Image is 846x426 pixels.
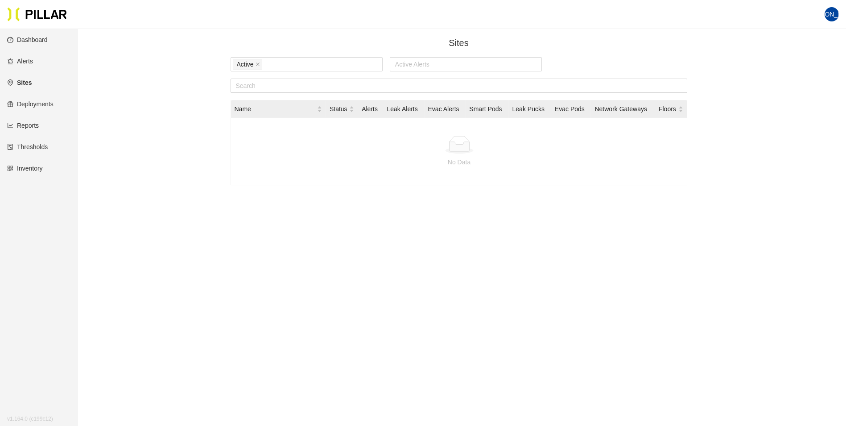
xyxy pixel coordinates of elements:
a: qrcodeInventory [7,165,43,172]
a: line-chartReports [7,122,39,129]
a: exceptionThresholds [7,143,48,150]
th: Network Gateways [591,100,655,118]
span: close [256,62,260,67]
a: environmentSites [7,79,32,86]
span: Name [235,104,317,114]
th: Smart Pods [466,100,508,118]
a: dashboardDashboard [7,36,48,43]
th: Leak Alerts [383,100,424,118]
th: Alerts [358,100,383,118]
span: Sites [449,38,468,48]
a: alertAlerts [7,58,33,65]
th: Leak Pucks [509,100,551,118]
img: Pillar Technologies [7,7,67,21]
input: Search [231,79,687,93]
th: Evac Alerts [425,100,466,118]
span: Active [237,59,254,69]
th: Evac Pods [551,100,591,118]
a: giftDeployments [7,100,54,108]
span: Floors [659,104,678,114]
div: No Data [238,157,681,167]
span: Status [330,104,349,114]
